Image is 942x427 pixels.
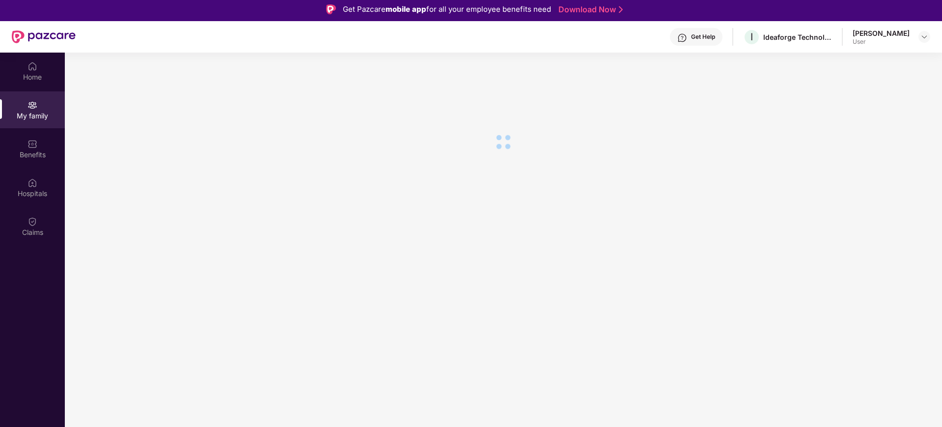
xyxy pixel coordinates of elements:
[28,178,37,188] img: svg+xml;base64,PHN2ZyBpZD0iSG9zcGl0YWxzIiB4bWxucz0iaHR0cDovL3d3dy53My5vcmcvMjAwMC9zdmciIHdpZHRoPS...
[853,28,910,38] div: [PERSON_NAME]
[12,30,76,43] img: New Pazcare Logo
[28,61,37,71] img: svg+xml;base64,PHN2ZyBpZD0iSG9tZSIgeG1sbnM9Imh0dHA6Ly93d3cudzMub3JnLzIwMDAvc3ZnIiB3aWR0aD0iMjAiIG...
[677,33,687,43] img: svg+xml;base64,PHN2ZyBpZD0iSGVscC0zMngzMiIgeG1sbnM9Imh0dHA6Ly93d3cudzMub3JnLzIwMDAvc3ZnIiB3aWR0aD...
[28,100,37,110] img: svg+xml;base64,PHN2ZyB3aWR0aD0iMjAiIGhlaWdodD0iMjAiIHZpZXdCb3g9IjAgMCAyMCAyMCIgZmlsbD0ibm9uZSIgeG...
[619,4,623,15] img: Stroke
[558,4,620,15] a: Download Now
[326,4,336,14] img: Logo
[28,217,37,227] img: svg+xml;base64,PHN2ZyBpZD0iQ2xhaW0iIHhtbG5zPSJodHRwOi8vd3d3LnczLm9yZy8yMDAwL3N2ZyIgd2lkdGg9IjIwIi...
[343,3,551,15] div: Get Pazcare for all your employee benefits need
[853,38,910,46] div: User
[28,139,37,149] img: svg+xml;base64,PHN2ZyBpZD0iQmVuZWZpdHMiIHhtbG5zPSJodHRwOi8vd3d3LnczLm9yZy8yMDAwL3N2ZyIgd2lkdGg9Ij...
[691,33,715,41] div: Get Help
[763,32,832,42] div: Ideaforge Technology Ltd
[920,33,928,41] img: svg+xml;base64,PHN2ZyBpZD0iRHJvcGRvd24tMzJ4MzIiIHhtbG5zPSJodHRwOi8vd3d3LnczLm9yZy8yMDAwL3N2ZyIgd2...
[386,4,426,14] strong: mobile app
[750,31,753,43] span: I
